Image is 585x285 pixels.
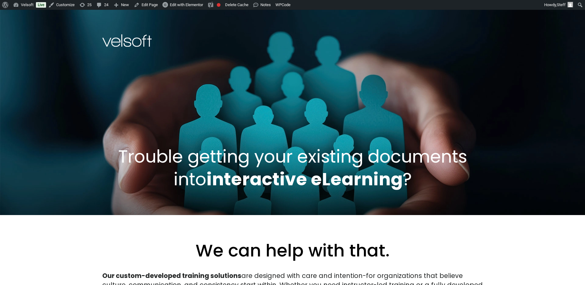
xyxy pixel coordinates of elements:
[170,2,203,7] span: Edit with Elementor
[36,2,46,8] a: Live
[117,240,468,262] h2: We can help with that.
[557,2,566,7] span: Steff
[217,3,220,7] div: Focus keyphrase not set
[206,167,403,191] b: interactive eLearning
[102,271,241,280] b: Our custom-developed training solutions
[102,145,483,191] h2: Trouble getting your existing documents into ?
